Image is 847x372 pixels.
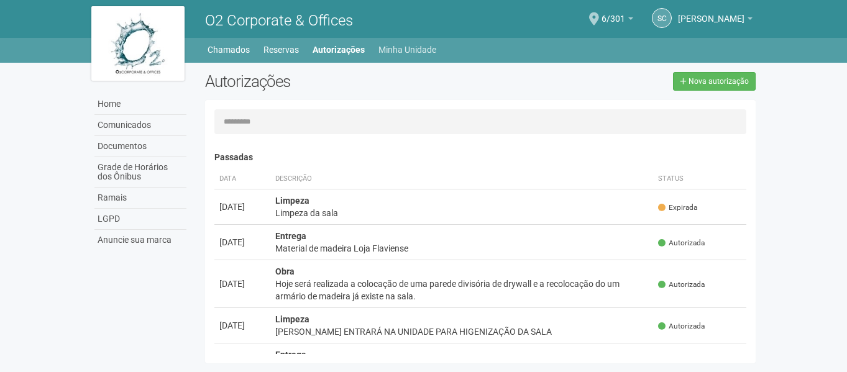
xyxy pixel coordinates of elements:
[214,169,270,189] th: Data
[214,153,747,162] h4: Passadas
[94,188,186,209] a: Ramais
[275,242,649,255] div: Material de madeira Loja Flaviense
[678,2,744,24] span: Simone Cristina Sanches Anzanel
[94,157,186,188] a: Grade de Horários dos Ônibus
[275,196,309,206] strong: Limpeza
[602,2,625,24] span: 6/301
[658,279,705,290] span: Autorizada
[678,16,753,25] a: [PERSON_NAME]
[602,16,633,25] a: 6/301
[219,236,265,248] div: [DATE]
[275,207,649,219] div: Limpeza da sala
[652,8,672,28] a: SC
[208,41,250,58] a: Chamados
[219,201,265,213] div: [DATE]
[205,72,471,91] h2: Autorizações
[275,266,295,276] strong: Obra
[263,41,299,58] a: Reservas
[275,314,309,324] strong: Limpeza
[275,231,306,241] strong: Entrega
[275,350,306,360] strong: Entrega
[275,325,649,338] div: [PERSON_NAME] ENTRARÁ NA UNIDADE PARA HIGENIZAÇÃO DA SALA
[94,115,186,136] a: Comunicados
[270,169,654,189] th: Descrição
[219,278,265,290] div: [DATE]
[658,202,697,213] span: Expirada
[673,72,756,91] a: Nova autorização
[219,319,265,332] div: [DATE]
[313,41,365,58] a: Autorizações
[205,12,353,29] span: O2 Corporate & Offices
[94,230,186,250] a: Anuncie sua marca
[275,278,649,302] div: Hoje será realizada a colocação de uma parede divisória de drywall e a recolocação do um armário ...
[658,238,705,248] span: Autorizada
[378,41,436,58] a: Minha Unidade
[94,136,186,157] a: Documentos
[91,6,185,81] img: logo.jpg
[94,94,186,115] a: Home
[689,77,749,86] span: Nova autorização
[94,209,186,230] a: LGPD
[658,321,705,332] span: Autorizada
[653,169,746,189] th: Status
